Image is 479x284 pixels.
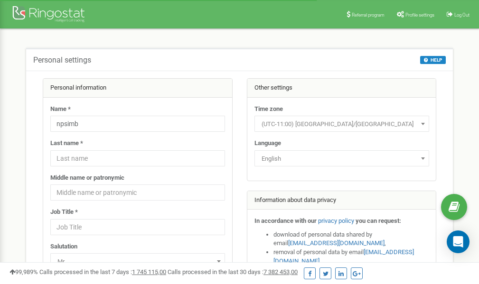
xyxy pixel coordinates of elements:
button: HELP [420,56,446,64]
span: Profile settings [405,12,434,18]
strong: In accordance with our [254,217,317,224]
u: 1 745 115,00 [132,268,166,275]
label: Job Title * [50,208,78,217]
div: Open Intercom Messenger [447,230,470,253]
a: [EMAIL_ADDRESS][DOMAIN_NAME] [288,239,385,247]
div: Personal information [43,79,232,98]
label: Language [254,139,281,148]
a: privacy policy [318,217,354,224]
span: English [258,152,426,165]
input: Middle name or patronymic [50,184,225,201]
div: Other settings [247,79,436,98]
label: Time zone [254,105,283,114]
span: 99,989% [9,268,38,275]
span: Calls processed in the last 7 days : [39,268,166,275]
label: Middle name or patronymic [50,174,124,183]
input: Name [50,116,225,132]
span: Referral program [352,12,385,18]
strong: you can request: [356,217,401,224]
u: 7 382 453,00 [263,268,298,275]
span: English [254,150,429,166]
span: Log Out [454,12,470,18]
span: Mr. [50,253,225,269]
h5: Personal settings [33,56,91,64]
span: (UTC-11:00) Pacific/Midway [254,116,429,132]
span: Mr. [54,255,222,268]
label: Name * [50,105,71,114]
label: Last name * [50,139,83,148]
input: Last name [50,150,225,166]
div: Information about data privacy [247,191,436,210]
label: Salutation [50,242,77,251]
li: removal of personal data by email , [273,248,429,266]
input: Job Title [50,219,225,235]
li: download of personal data shared by email , [273,230,429,248]
span: (UTC-11:00) Pacific/Midway [258,118,426,131]
span: Calls processed in the last 30 days : [168,268,298,275]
